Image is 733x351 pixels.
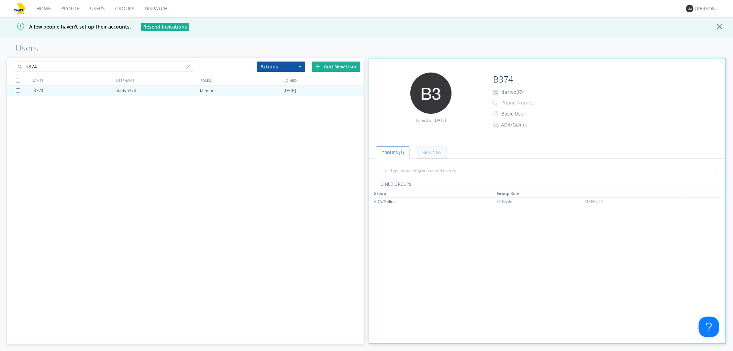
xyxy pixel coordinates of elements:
th: Toggle SortBy [584,189,687,198]
button: Actions [257,62,305,72]
img: person-outline.svg [493,111,498,117]
input: Name [491,73,602,86]
a: Groups (1) [376,146,410,159]
img: icon-alert-users-thin-outline.svg [493,120,500,129]
input: Type name of group to add user to [378,166,717,176]
div: Add New User [312,62,360,72]
span: dartvb374 [502,89,525,95]
span: [DATE] [434,117,446,123]
div: [PERSON_NAME] [695,5,721,12]
span: Joined on [416,117,446,123]
div: USERNAME [114,75,199,85]
span: Basic [497,199,512,205]
div: JOINED [283,75,367,85]
th: Toggle SortBy [496,189,584,198]
button: Resend Invitations [141,23,189,31]
div: Member [200,86,284,96]
div: dartvb374 [117,86,200,96]
span: A few people haven't set up their accounts. [5,23,131,30]
img: 373638.png [686,5,693,12]
img: 78cd887fa48448738319bff880e8b00c [14,2,26,15]
div: ADA/Golink [374,199,425,205]
div: ADA/Golink [501,121,559,128]
span: [DATE] [284,86,296,96]
div: JOINED GROUPS [369,181,725,189]
button: Basic User [499,109,568,119]
input: Search users [15,62,193,72]
img: phone-outline.svg [492,100,498,106]
img: 373638.png [410,73,452,114]
a: B374dartvb374Member[DATE] [7,86,364,96]
a: Settings [417,146,447,158]
img: cancel.svg [719,60,724,65]
div: ROLE [199,75,283,85]
div: B374 [33,86,117,96]
th: Toggle SortBy [373,189,496,198]
div: NAMES [30,75,114,85]
div: DEFAULT [585,199,637,205]
img: plus.svg [315,64,320,69]
iframe: Toggle Customer Support [699,317,719,337]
